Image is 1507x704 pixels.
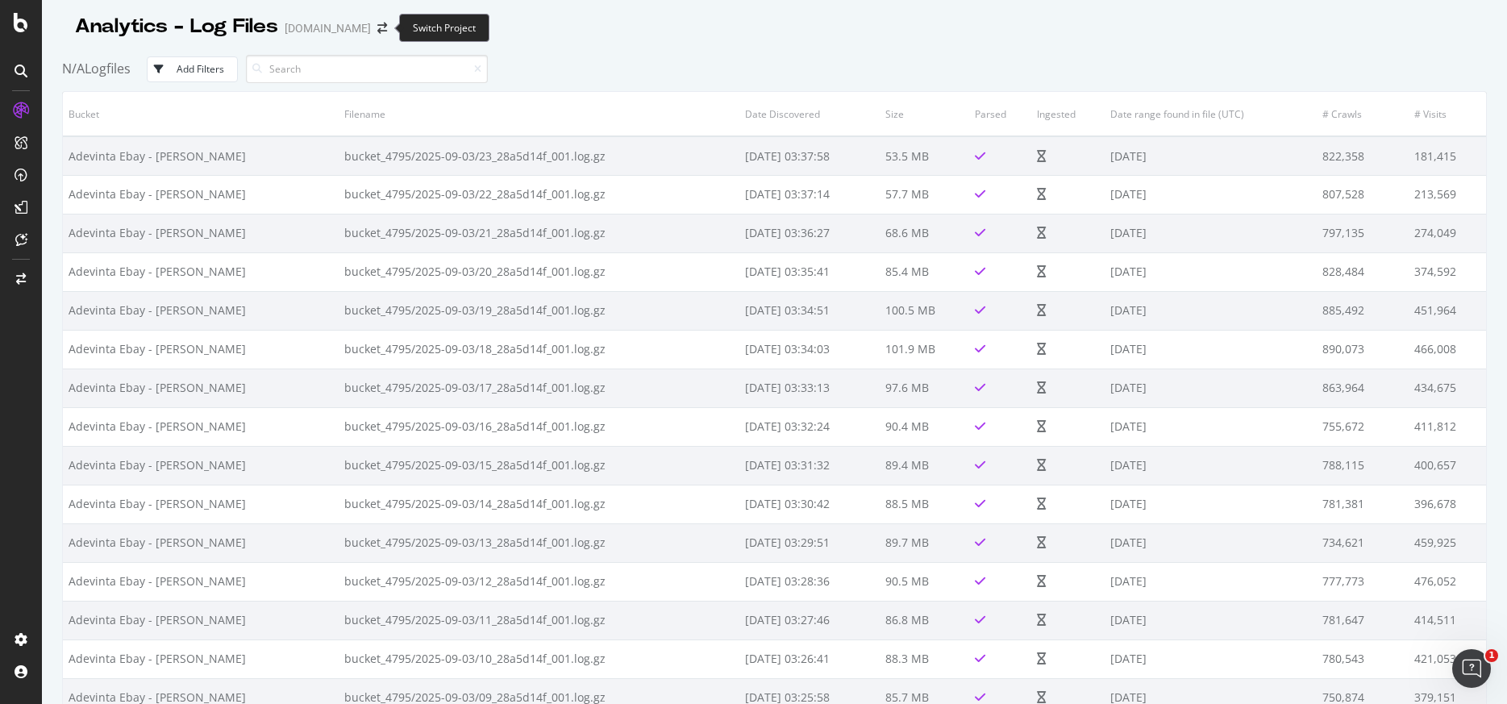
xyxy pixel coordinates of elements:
td: Adevinta Ebay - [PERSON_NAME] [63,252,339,291]
td: Adevinta Ebay - [PERSON_NAME] [63,407,339,446]
td: 88.3 MB [880,639,969,678]
th: Filename [339,92,740,136]
td: [DATE] [1105,136,1317,175]
input: Search [246,55,488,83]
iframe: Intercom live chat [1452,649,1491,688]
td: Adevinta Ebay - [PERSON_NAME] [63,136,339,175]
td: [DATE] 03:34:03 [739,330,880,369]
td: 797,135 [1317,214,1409,252]
td: bucket_4795/2025-09-03/16_28a5d14f_001.log.gz [339,407,740,446]
td: 780,543 [1317,639,1409,678]
span: Logfiles [85,60,131,77]
td: [DATE] 03:27:46 [739,601,880,639]
td: 89.7 MB [880,523,969,562]
div: [DOMAIN_NAME] [285,20,371,36]
td: bucket_4795/2025-09-03/12_28a5d14f_001.log.gz [339,562,740,601]
td: [DATE] [1105,446,1317,485]
td: bucket_4795/2025-09-03/15_28a5d14f_001.log.gz [339,446,740,485]
td: 777,773 [1317,562,1409,601]
td: [DATE] 03:34:51 [739,291,880,330]
td: bucket_4795/2025-09-03/23_28a5d14f_001.log.gz [339,136,740,175]
td: 396,678 [1409,485,1486,523]
td: 57.7 MB [880,175,969,214]
td: 274,049 [1409,214,1486,252]
td: 68.6 MB [880,214,969,252]
td: Adevinta Ebay - [PERSON_NAME] [63,562,339,601]
td: [DATE] 03:36:27 [739,214,880,252]
td: [DATE] [1105,369,1317,407]
div: Switch Project [399,14,489,42]
td: 788,115 [1317,446,1409,485]
td: 807,528 [1317,175,1409,214]
td: [DATE] [1105,214,1317,252]
td: Adevinta Ebay - [PERSON_NAME] [63,214,339,252]
td: 181,415 [1409,136,1486,175]
td: 90.5 MB [880,562,969,601]
td: 459,925 [1409,523,1486,562]
td: bucket_4795/2025-09-03/14_28a5d14f_001.log.gz [339,485,740,523]
td: 90.4 MB [880,407,969,446]
td: [DATE] [1105,562,1317,601]
td: Adevinta Ebay - [PERSON_NAME] [63,330,339,369]
td: [DATE] [1105,523,1317,562]
td: 434,675 [1409,369,1486,407]
td: [DATE] 03:32:24 [739,407,880,446]
div: Analytics - Log Files [75,13,278,40]
td: [DATE] 03:30:42 [739,485,880,523]
th: Ingested [1031,92,1105,136]
div: arrow-right-arrow-left [377,23,387,34]
td: 885,492 [1317,291,1409,330]
button: Add Filters [147,56,238,82]
td: 863,964 [1317,369,1409,407]
td: 53.5 MB [880,136,969,175]
td: Adevinta Ebay - [PERSON_NAME] [63,601,339,639]
td: [DATE] [1105,407,1317,446]
td: bucket_4795/2025-09-03/10_28a5d14f_001.log.gz [339,639,740,678]
td: 100.5 MB [880,291,969,330]
th: Date range found in file (UTC) [1105,92,1317,136]
td: Adevinta Ebay - [PERSON_NAME] [63,485,339,523]
td: 213,569 [1409,175,1486,214]
td: 734,621 [1317,523,1409,562]
td: Adevinta Ebay - [PERSON_NAME] [63,291,339,330]
td: [DATE] [1105,639,1317,678]
td: [DATE] [1105,601,1317,639]
td: [DATE] [1105,330,1317,369]
td: 781,647 [1317,601,1409,639]
td: [DATE] 03:28:36 [739,562,880,601]
td: 755,672 [1317,407,1409,446]
td: 476,052 [1409,562,1486,601]
td: 88.5 MB [880,485,969,523]
div: Add Filters [177,62,224,76]
th: Size [880,92,969,136]
td: [DATE] 03:35:41 [739,252,880,291]
td: [DATE] [1105,291,1317,330]
td: [DATE] 03:33:13 [739,369,880,407]
td: 414,511 [1409,601,1486,639]
td: 781,381 [1317,485,1409,523]
td: bucket_4795/2025-09-03/22_28a5d14f_001.log.gz [339,175,740,214]
td: 97.6 MB [880,369,969,407]
td: Adevinta Ebay - [PERSON_NAME] [63,446,339,485]
span: 1 [1485,649,1498,662]
td: Adevinta Ebay - [PERSON_NAME] [63,175,339,214]
td: 400,657 [1409,446,1486,485]
td: 85.4 MB [880,252,969,291]
td: 411,812 [1409,407,1486,446]
td: 828,484 [1317,252,1409,291]
td: [DATE] 03:31:32 [739,446,880,485]
td: [DATE] 03:26:41 [739,639,880,678]
td: 86.8 MB [880,601,969,639]
td: [DATE] 03:29:51 [739,523,880,562]
td: [DATE] 03:37:58 [739,136,880,175]
td: 101.9 MB [880,330,969,369]
td: [DATE] [1105,175,1317,214]
td: Adevinta Ebay - [PERSON_NAME] [63,523,339,562]
td: [DATE] [1105,485,1317,523]
td: bucket_4795/2025-09-03/21_28a5d14f_001.log.gz [339,214,740,252]
th: Parsed [969,92,1031,136]
td: [DATE] [1105,252,1317,291]
td: Adevinta Ebay - [PERSON_NAME] [63,639,339,678]
td: 466,008 [1409,330,1486,369]
th: Bucket [63,92,339,136]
